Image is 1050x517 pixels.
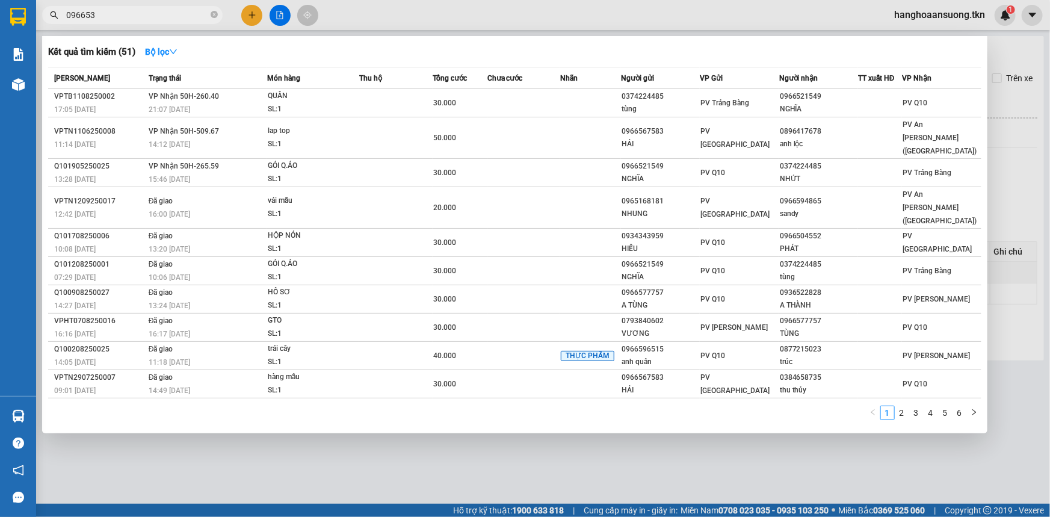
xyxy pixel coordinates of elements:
div: 0374224485 [780,258,857,271]
li: 2 [895,406,909,420]
span: PV Trảng Bàng [903,267,951,275]
div: 0374224485 [780,160,857,173]
li: 5 [938,406,953,420]
span: PV [GEOGRAPHIC_DATA] [903,232,972,253]
span: 30.000 [433,323,456,332]
span: 07:29 [DATE] [54,273,96,282]
span: close-circle [211,10,218,21]
div: 0966596515 [622,343,699,356]
span: PV Q10 [903,380,927,388]
div: GÓI Q.ÁO [268,159,358,173]
div: 0966521549 [622,160,699,173]
div: Q100208250025 [54,343,145,356]
span: 11:18 [DATE] [149,358,190,367]
div: 0934343959 [622,230,699,243]
div: A THÀNH [780,299,857,312]
span: 14:27 [DATE] [54,302,96,310]
div: SL: 1 [268,243,358,256]
div: 0877215023 [780,343,857,356]
div: VPTN1106250008 [54,125,145,138]
img: warehouse-icon [12,78,25,91]
span: 30.000 [433,295,456,303]
span: 13:20 [DATE] [149,245,190,253]
span: PV [PERSON_NAME] [903,295,970,303]
div: SL: 1 [268,208,358,221]
div: SL: 1 [268,138,358,151]
div: Q101708250006 [54,230,145,243]
div: NGHĨA [780,103,857,116]
span: PV [GEOGRAPHIC_DATA] [700,197,770,218]
h3: Kết quả tìm kiếm ( 51 ) [48,46,135,58]
div: SL: 1 [268,103,358,116]
span: 50.000 [433,134,456,142]
span: 12:42 [DATE] [54,210,96,218]
div: A TÙNG [622,299,699,312]
li: 4 [924,406,938,420]
div: NHUNG [622,208,699,220]
img: warehouse-icon [12,410,25,423]
div: VPTB1108250002 [54,90,145,103]
div: 0966577757 [780,315,857,327]
img: logo-vxr [10,8,26,26]
span: PV [PERSON_NAME] [903,351,970,360]
div: VƯƠNG [622,327,699,340]
span: Thu hộ [359,74,382,82]
span: Trạng thái [149,74,181,82]
a: 1 [881,406,894,419]
div: VPTN2907250007 [54,371,145,384]
div: Q100908250027 [54,286,145,299]
span: 15:46 [DATE] [149,175,190,184]
span: PV Q10 [700,267,725,275]
li: Next Page [967,406,981,420]
span: left [869,409,877,416]
span: PV An [PERSON_NAME] ([GEOGRAPHIC_DATA]) [903,120,977,155]
a: 4 [924,406,937,419]
div: trái cây [268,342,358,356]
span: PV Q10 [700,169,725,177]
div: 0966577757 [622,286,699,299]
span: notification [13,465,24,476]
div: SL: 1 [268,327,358,341]
div: 0966521549 [780,90,857,103]
span: VP Gửi [700,74,723,82]
div: SL: 1 [268,299,358,312]
div: NHỨT [780,173,857,185]
span: right [971,409,978,416]
div: SL: 1 [268,173,358,186]
div: thu thủy [780,384,857,397]
div: sandy [780,208,857,220]
span: PV [PERSON_NAME] [700,323,768,332]
div: tùng [622,103,699,116]
div: SL: 1 [268,384,358,397]
div: TÙNG [780,327,857,340]
div: Q101905250025 [54,160,145,173]
li: 1 [880,406,895,420]
span: Đã giao [149,373,173,382]
div: GÓI Q.ÁO [268,258,358,271]
div: 0384658735 [780,371,857,384]
span: Nhãn [560,74,578,82]
span: TT xuất HĐ [858,74,895,82]
span: PV Q10 [700,351,725,360]
div: vải mẫu [268,194,358,208]
div: 0966567583 [622,371,699,384]
a: 6 [953,406,966,419]
div: NGHĨA [622,173,699,185]
div: SL: 1 [268,271,358,284]
span: Người gửi [621,74,654,82]
span: 14:05 [DATE] [54,358,96,367]
span: Tổng cước [433,74,467,82]
div: HỘP NÓN [268,229,358,243]
span: Đã giao [149,260,173,268]
span: Đã giao [149,345,173,353]
span: 30.000 [433,238,456,247]
div: SL: 1 [268,356,358,369]
div: 0966567583 [622,125,699,138]
div: HẢI [622,138,699,150]
strong: Bộ lọc [145,47,178,57]
span: PV Trảng Bàng [903,169,951,177]
span: 16:16 [DATE] [54,330,96,338]
span: PV [GEOGRAPHIC_DATA] [700,373,770,395]
span: VP Nhận 50H-265.59 [149,162,219,170]
span: 11:14 [DATE] [54,140,96,149]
